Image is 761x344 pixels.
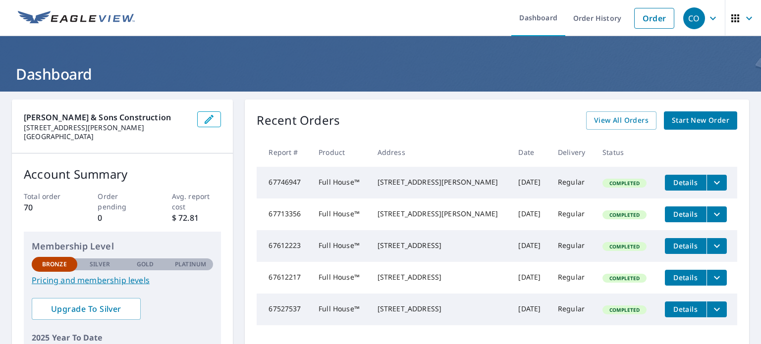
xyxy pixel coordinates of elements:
p: Account Summary [24,165,221,183]
button: detailsBtn-67713356 [665,206,707,222]
th: Address [370,138,511,167]
p: Bronze [42,260,67,269]
div: [STREET_ADDRESS][PERSON_NAME] [378,177,503,187]
p: Total order [24,191,73,201]
p: 70 [24,201,73,213]
a: Order [634,8,674,29]
button: detailsBtn-67746947 [665,175,707,191]
a: Pricing and membership levels [32,274,213,286]
td: Full House™ [311,294,370,325]
th: Status [595,138,656,167]
td: Regular [550,198,595,230]
span: Completed [603,211,646,218]
span: Completed [603,180,646,187]
span: View All Orders [594,114,649,127]
button: filesDropdownBtn-67612223 [707,238,727,254]
td: 67527537 [257,294,311,325]
span: Details [671,178,701,187]
p: 2025 Year To Date [32,332,213,344]
td: Regular [550,294,595,325]
span: Details [671,304,701,314]
button: filesDropdownBtn-67713356 [707,206,727,222]
span: Details [671,209,701,219]
td: Full House™ [311,262,370,294]
button: filesDropdownBtn-67527537 [707,301,727,317]
button: filesDropdownBtn-67612217 [707,270,727,286]
td: [DATE] [510,198,550,230]
p: Avg. report cost [172,191,221,212]
span: Upgrade To Silver [40,303,133,314]
a: View All Orders [586,111,656,130]
th: Product [311,138,370,167]
p: [STREET_ADDRESS][PERSON_NAME] [24,123,189,132]
button: detailsBtn-67612223 [665,238,707,254]
div: CO [683,7,705,29]
a: Upgrade To Silver [32,298,141,320]
span: Details [671,241,701,250]
td: Regular [550,262,595,294]
img: EV Logo [18,11,135,26]
p: $ 72.81 [172,212,221,224]
button: filesDropdownBtn-67746947 [707,175,727,191]
td: Regular [550,230,595,262]
td: 67612217 [257,262,311,294]
div: [STREET_ADDRESS] [378,241,503,250]
p: Order pending [98,191,147,212]
p: 0 [98,212,147,224]
td: 67713356 [257,198,311,230]
span: Details [671,273,701,282]
td: 67612223 [257,230,311,262]
td: Full House™ [311,167,370,198]
th: Delivery [550,138,595,167]
td: [DATE] [510,294,550,325]
td: Regular [550,167,595,198]
p: [GEOGRAPHIC_DATA] [24,132,189,141]
h1: Dashboard [12,64,749,84]
p: Membership Level [32,240,213,253]
td: Full House™ [311,198,370,230]
div: [STREET_ADDRESS][PERSON_NAME] [378,209,503,219]
div: [STREET_ADDRESS] [378,304,503,314]
a: Start New Order [664,111,737,130]
span: Completed [603,306,646,313]
td: 67746947 [257,167,311,198]
p: Silver [90,260,110,269]
p: Platinum [175,260,206,269]
span: Completed [603,243,646,250]
button: detailsBtn-67612217 [665,270,707,286]
td: Full House™ [311,230,370,262]
button: detailsBtn-67527537 [665,301,707,317]
p: Gold [137,260,154,269]
td: [DATE] [510,262,550,294]
p: Recent Orders [257,111,340,130]
th: Date [510,138,550,167]
td: [DATE] [510,167,550,198]
td: [DATE] [510,230,550,262]
div: [STREET_ADDRESS] [378,272,503,282]
th: Report # [257,138,311,167]
span: Completed [603,275,646,282]
p: [PERSON_NAME] & Sons Construction [24,111,189,123]
span: Start New Order [672,114,729,127]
